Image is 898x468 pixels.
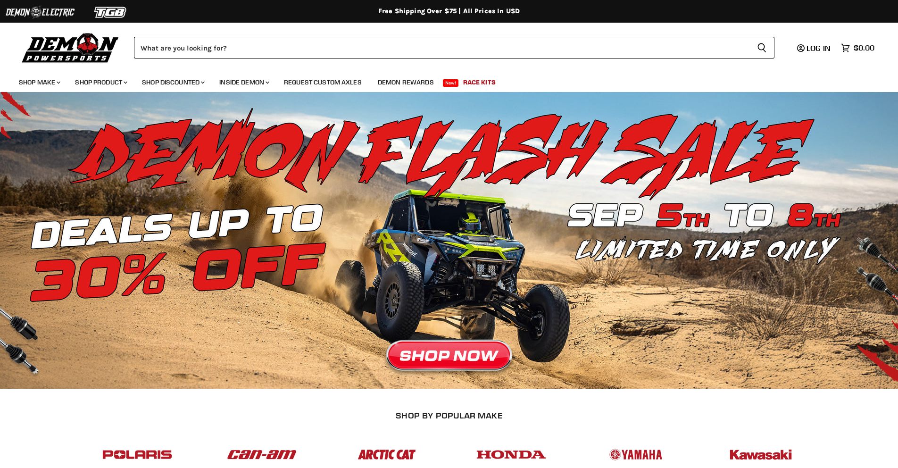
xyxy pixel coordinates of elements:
a: Log in [793,44,836,52]
a: $0.00 [836,41,879,55]
button: Search [749,37,774,58]
span: Log in [807,43,831,53]
a: Demon Rewards [371,73,441,92]
input: Search [134,37,749,58]
a: Shop Discounted [135,73,210,92]
a: Request Custom Axles [277,73,369,92]
form: Product [134,37,774,58]
a: Shop Product [68,73,133,92]
a: Race Kits [456,73,503,92]
img: Demon Electric Logo 2 [5,3,75,21]
span: New! [443,79,459,87]
img: TGB Logo 2 [75,3,146,21]
img: Demon Powersports [19,31,122,64]
a: Inside Demon [212,73,275,92]
ul: Main menu [12,69,872,92]
div: Free Shipping Over $75 | All Prices In USD [72,7,826,16]
a: Shop Make [12,73,66,92]
span: $0.00 [854,43,874,52]
h2: SHOP BY POPULAR MAKE [83,410,815,420]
